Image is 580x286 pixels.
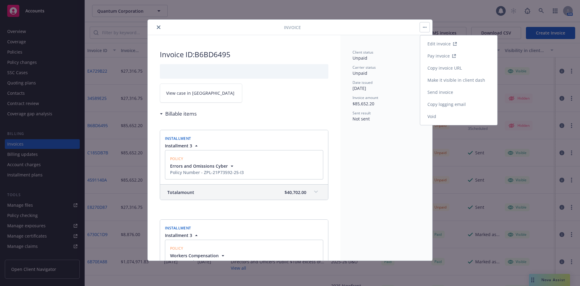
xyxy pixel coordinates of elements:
[166,90,234,96] span: View case in [GEOGRAPHIC_DATA]
[285,189,306,196] span: $40,702.00
[170,163,228,169] span: Errors and Omissions Cyber
[170,246,183,251] span: Policy
[353,116,370,122] span: Not sent
[160,185,328,200] div: Totalamount$40,702.00
[170,169,244,176] div: Policy Number - ZPL-21P73592-25-I3
[160,110,197,118] div: Billable items
[165,232,192,238] span: Installment 3
[170,259,248,265] div: Policy Number - UB-5W941769-25-I3-G
[170,156,183,161] span: Policy
[160,50,328,59] h2: Invoice ID: B6BD6495
[170,163,244,169] button: Errors and Omissions Cyber
[353,65,376,70] span: Carrier status
[170,252,248,259] button: Workers Compensation
[353,95,378,100] span: Invoice amount
[353,70,367,76] span: Unpaid
[165,143,192,149] span: Installment 3
[284,24,301,31] span: Invoice
[165,225,191,231] span: Installment
[165,143,199,149] button: Installment 3
[167,189,194,196] span: Total amount
[353,50,373,55] span: Client status
[353,101,374,107] span: $85,652.20
[353,85,366,91] span: [DATE]
[353,55,367,61] span: Unpaid
[165,136,191,141] span: Installment
[165,110,197,118] h3: Billable items
[353,80,372,85] span: Date issued
[160,84,242,103] a: View case in [GEOGRAPHIC_DATA]
[170,252,219,259] span: Workers Compensation
[353,110,371,116] span: Sent result
[165,232,199,238] button: Installment 3
[155,24,162,31] button: close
